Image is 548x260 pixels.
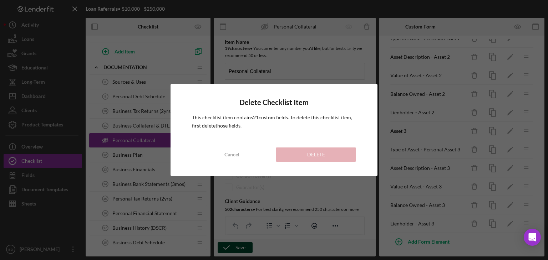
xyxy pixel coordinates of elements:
body: Rich Text Area. Press ALT-0 for help. [6,6,133,133]
div: Cancel [224,147,239,162]
h4: Delete Checklist Item [192,98,356,106]
strong: In preparation for completing this form [6,30,111,36]
div: This form collects information regarding the assets owned by your business. , please gather the i... [6,6,133,102]
button: DELETE [276,147,356,162]
button: Cancel [192,147,272,162]
div: Open Intercom Messenger [524,229,541,246]
div: DELETE [307,147,325,162]
p: This checklist item contains 21 custom field s . To delete this checklist item, first delete thos... [192,114,356,130]
body: Rich Text Area. Press ALT-0 for help. [6,6,133,14]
